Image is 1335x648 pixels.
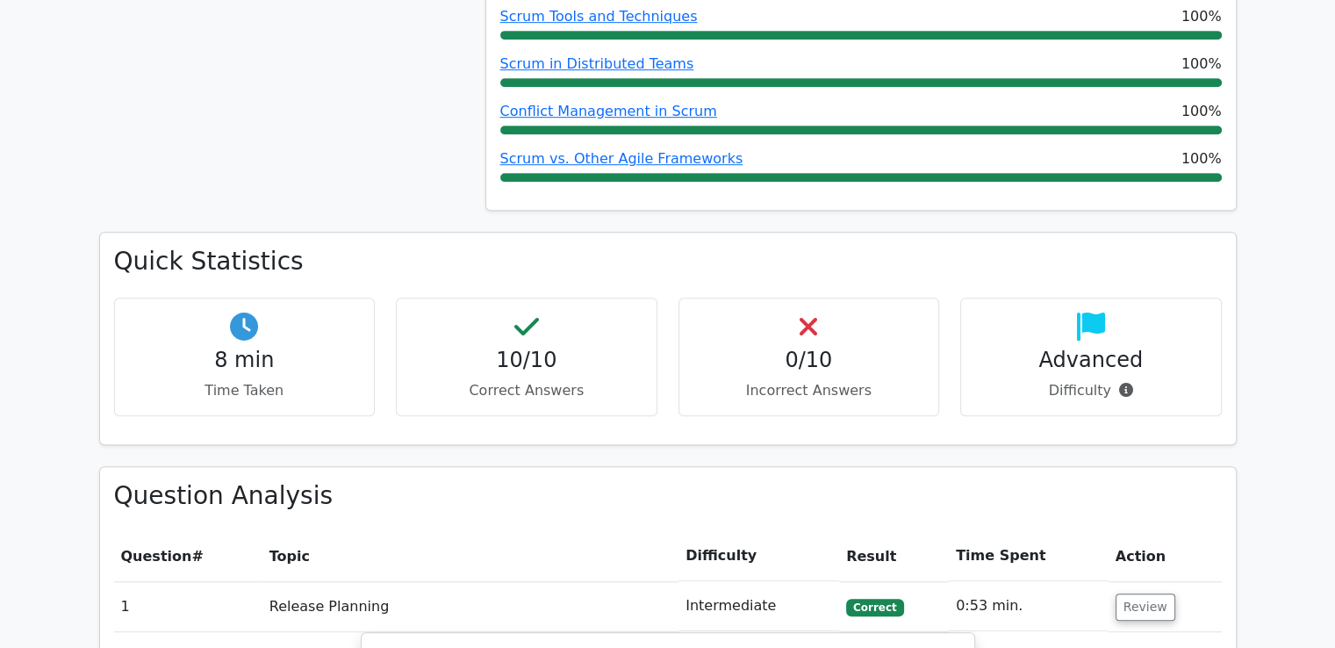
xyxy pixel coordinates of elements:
[949,531,1109,581] th: Time Spent
[949,581,1109,631] td: 0:53 min.
[1181,54,1222,75] span: 100%
[678,581,839,631] td: Intermediate
[1109,531,1222,581] th: Action
[678,531,839,581] th: Difficulty
[693,380,925,401] p: Incorrect Answers
[262,531,678,581] th: Topic
[411,348,642,373] h4: 10/10
[411,380,642,401] p: Correct Answers
[1116,594,1175,621] button: Review
[121,548,192,565] span: Question
[129,348,361,373] h4: 8 min
[262,581,678,631] td: Release Planning
[114,531,262,581] th: #
[975,380,1207,401] p: Difficulty
[693,348,925,373] h4: 0/10
[1181,148,1222,169] span: 100%
[975,348,1207,373] h4: Advanced
[114,581,262,631] td: 1
[500,103,717,119] a: Conflict Management in Scrum
[114,247,1222,277] h3: Quick Statistics
[1181,6,1222,27] span: 100%
[500,55,694,72] a: Scrum in Distributed Teams
[114,481,1222,511] h3: Question Analysis
[839,531,949,581] th: Result
[846,599,903,616] span: Correct
[129,380,361,401] p: Time Taken
[1181,101,1222,122] span: 100%
[500,150,743,167] a: Scrum vs. Other Agile Frameworks
[500,8,698,25] a: Scrum Tools and Techniques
